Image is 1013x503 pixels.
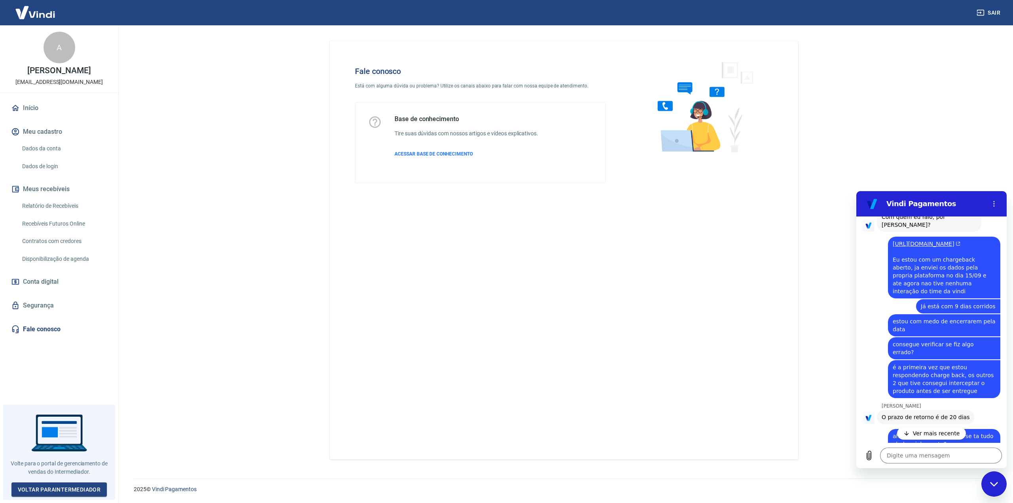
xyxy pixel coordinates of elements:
[27,66,91,75] p: [PERSON_NAME]
[9,123,109,140] button: Meu cadastro
[19,216,109,232] a: Recebíveis Futuros Online
[19,158,109,175] a: Dados de login
[134,485,994,494] p: 2025 ©
[9,99,109,117] a: Início
[355,82,606,89] p: Está com alguma dúvida ou problema? Utilize os canais abaixo para falar com nossa equipe de atend...
[9,321,109,338] a: Fale conosco
[395,129,538,138] h6: Tire suas dúvidas com nossos artigos e vídeos explicativos.
[395,151,473,157] span: ACESSAR BASE DE CONHECIMENTO
[15,78,103,86] p: [EMAIL_ADDRESS][DOMAIN_NAME]
[355,66,606,76] h4: Fale conosco
[975,6,1004,20] button: Sair
[856,191,1007,468] iframe: Janela de mensagens
[19,233,109,249] a: Contratos com credores
[23,276,59,287] span: Conta digital
[19,140,109,157] a: Dados da conta
[9,273,109,290] a: Conta digital
[642,54,762,159] img: Fale conosco
[19,251,109,267] a: Disponibilização de agenda
[11,482,107,497] a: Voltar paraIntermediador
[44,32,75,63] div: A
[395,150,538,158] a: ACESSAR BASE DE CONHECIMENTO
[395,115,538,123] h5: Base de conhecimento
[152,486,197,492] a: Vindi Pagamentos
[19,198,109,214] a: Relatório de Recebíveis
[9,297,109,314] a: Segurança
[9,180,109,198] button: Meus recebíveis
[981,471,1007,497] iframe: Botão para iniciar a janela de mensagens, 2 mensagens não lidas
[9,0,61,25] img: Vindi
